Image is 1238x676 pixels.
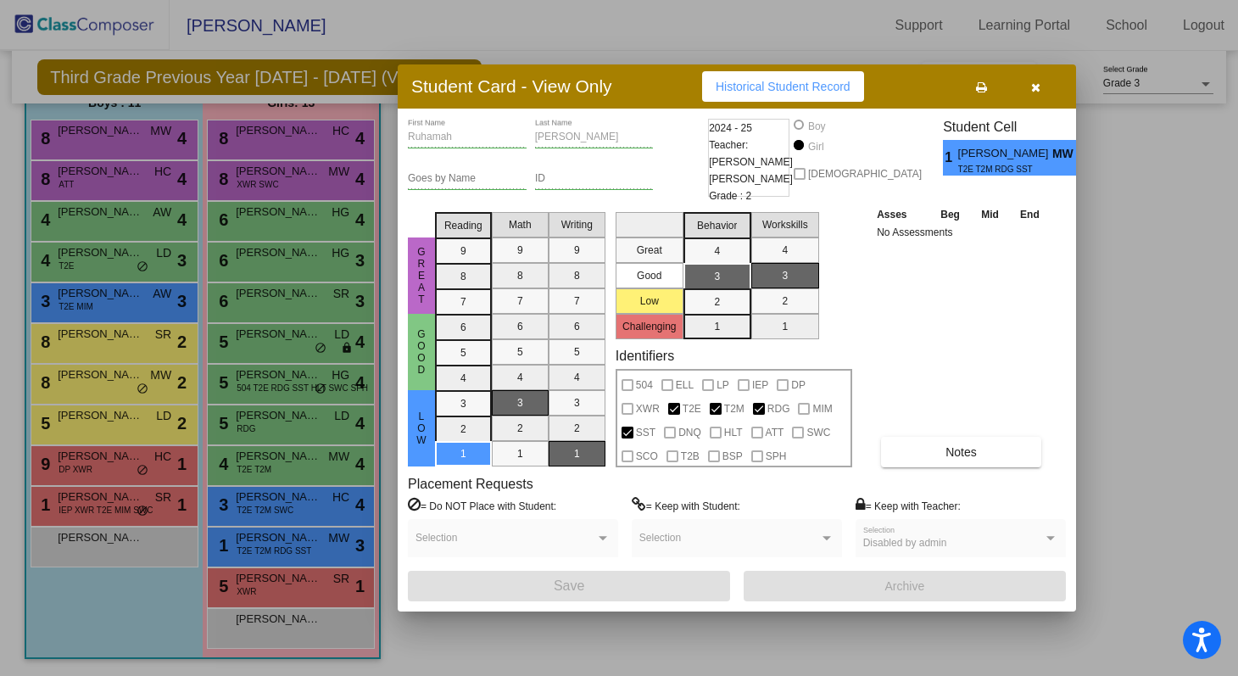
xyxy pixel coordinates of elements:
[408,476,533,492] label: Placement Requests
[632,497,740,514] label: = Keep with Student:
[873,205,929,224] th: Asses
[885,579,925,593] span: Archive
[807,139,824,154] div: Girl
[616,348,674,364] label: Identifiers
[744,571,1066,601] button: Archive
[709,187,751,204] span: Grade : 2
[716,80,850,93] span: Historical Student Record
[709,137,793,187] span: Teacher: [PERSON_NAME] [PERSON_NAME]
[636,446,658,466] span: SCO
[808,164,922,184] span: [DEMOGRAPHIC_DATA]
[958,145,1052,163] span: [PERSON_NAME]
[943,119,1090,135] h3: Student Cell
[678,422,701,443] span: DNQ
[766,422,784,443] span: ATT
[863,537,947,549] span: Disabled by admin
[1009,205,1050,224] th: End
[702,71,864,102] button: Historical Student Record
[709,120,752,137] span: 2024 - 25
[636,375,653,395] span: 504
[717,375,729,395] span: LP
[636,399,660,419] span: XWR
[724,422,743,443] span: HLT
[881,437,1041,467] button: Notes
[873,224,1051,241] td: No Assessments
[411,75,612,97] h3: Student Card - View Only
[414,411,429,446] span: Low
[945,445,977,459] span: Notes
[636,422,655,443] span: SST
[408,497,556,514] label: = Do NOT Place with Student:
[1076,148,1090,168] span: 3
[724,399,744,419] span: T2M
[767,399,790,419] span: RDG
[554,578,584,593] span: Save
[791,375,806,395] span: DP
[752,375,768,395] span: IEP
[1052,145,1076,163] span: MW
[681,446,700,466] span: T2B
[806,422,830,443] span: SWC
[408,173,527,185] input: goes by name
[856,497,961,514] label: = Keep with Teacher:
[958,163,1040,176] span: T2E T2M RDG SST
[722,446,743,466] span: BSP
[766,446,787,466] span: SPH
[414,328,429,376] span: Good
[943,148,957,168] span: 1
[414,246,429,305] span: Great
[676,375,694,395] span: ELL
[683,399,701,419] span: T2E
[408,571,730,601] button: Save
[807,119,826,134] div: Boy
[971,205,1009,224] th: Mid
[812,399,832,419] span: MIM
[929,205,970,224] th: Beg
